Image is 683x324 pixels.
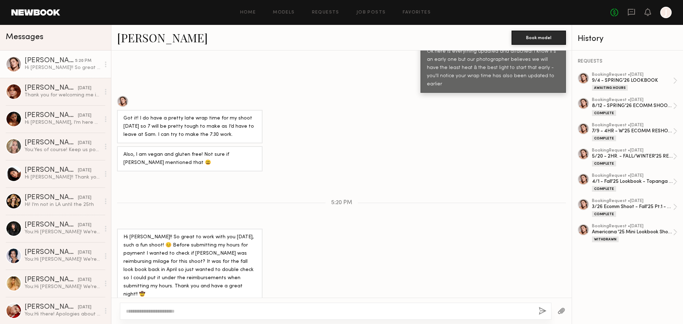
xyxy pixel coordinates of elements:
a: Models [273,10,295,15]
div: Hi! I’m not in LA until the 25th [25,201,100,208]
div: booking Request • [DATE] [592,73,673,77]
div: Awaiting Hours [592,85,628,91]
div: 5/20 - 2HR. - FALL/WINTER'25 RESHOOT [592,153,673,160]
div: Complete [592,186,616,192]
div: Complete [592,211,616,217]
div: [PERSON_NAME] [25,304,78,311]
div: 3/26 Ecomm Shoot - Fall'25 Pt.1 - 4HR. [592,203,673,210]
div: 4/1 - Fall'25 Lookbook - Topanga - 6HRS [592,178,673,185]
a: Job Posts [356,10,386,15]
a: bookingRequest •[DATE]5/20 - 2HR. - FALL/WINTER'25 RESHOOTComplete [592,148,677,166]
div: [DATE] [78,304,91,311]
div: Withdrawn [592,237,619,242]
div: REQUESTS [578,59,677,64]
div: [PERSON_NAME] [25,194,78,201]
div: Complete [592,110,616,116]
div: Hi [PERSON_NAME]!! So great to work with you [DATE], such a fun shoot! 😊 Before submitting my hou... [123,233,256,299]
a: bookingRequest •[DATE]4/1 - Fall'25 Lookbook - Topanga - 6HRSComplete [592,174,677,192]
div: 5:20 PM [75,58,91,64]
div: You: Hi [PERSON_NAME]! We're reaching out from the [PERSON_NAME] Jeans wholesale department ([URL... [25,256,100,263]
div: booking Request • [DATE] [592,199,673,203]
div: [PERSON_NAME] [25,139,78,147]
div: [PERSON_NAME] [25,167,78,174]
a: Requests [312,10,339,15]
div: Hi [PERSON_NAME]!! Thank you so much for thinking of me!! I’m currently only able to fly out for ... [25,174,100,181]
span: 5:20 PM [331,200,352,206]
div: booking Request • [DATE] [592,174,673,178]
div: Americana '25 Mini Lookbook Shoot - 5HRS [592,229,673,235]
a: bookingRequest •[DATE]8/12 - SPRING'26 ECOMM SHOOT - 7HRSComplete [592,98,677,116]
a: bookingRequest •[DATE]3/26 Ecomm Shoot - Fall'25 Pt.1 - 4HR.Complete [592,199,677,217]
div: booking Request • [DATE] [592,224,673,229]
div: Complete [592,161,616,166]
div: [DATE] [78,85,91,92]
div: booking Request • [DATE] [592,123,673,128]
div: 9/4 - SPRING'26 LOOKBOOK [592,77,673,84]
div: You: Yes of course! Keep us posted🤗 [25,147,100,153]
div: 8/12 - SPRING'26 ECOMM SHOOT - 7HRS [592,102,673,109]
div: Hi [PERSON_NAME]!! So great to work with you [DATE], such a fun shoot! 😊 Before submitting my hou... [25,64,100,71]
div: [DATE] [78,195,91,201]
div: booking Request • [DATE] [592,148,673,153]
div: You: Hi [PERSON_NAME]! We're reaching out from the [PERSON_NAME] Jeans wholesale department ([URL... [25,229,100,235]
div: [PERSON_NAME] [25,112,78,119]
div: [PERSON_NAME] [25,249,78,256]
a: bookingRequest •[DATE]9/4 - SPRING'26 LOOKBOOKAwaiting Hours [592,73,677,91]
div: [DATE] [78,277,91,283]
div: [DATE] [78,249,91,256]
button: Book model [512,31,566,45]
a: bookingRequest •[DATE]Americana '25 Mini Lookbook Shoot - 5HRSWithdrawn [592,224,677,242]
a: [PERSON_NAME] [117,30,208,45]
div: Ok here is everything updated and attached! I know it's an early one but our photographer believe... [427,48,560,89]
a: Book model [512,34,566,40]
a: Favorites [403,10,431,15]
div: Thank you for welcoming me in [DATE]! I hope to hear from you soon 💞 [25,92,100,99]
a: bookingRequest •[DATE]7/9 - 4HR - W'25 ECOMM RESHOOTComplete [592,123,677,141]
div: Hi [PERSON_NAME], I’m here but no one is at the front desk :) [25,119,100,126]
div: You: Hi [PERSON_NAME]! We're reaching out from the [PERSON_NAME] Jeans wholesale department ([URL... [25,283,100,290]
div: Got it! I do have a pretty late wrap time for my shoot [DATE] so 7 will be pretty tough to make a... [123,115,256,139]
a: J [660,7,672,18]
div: History [578,35,677,43]
div: [PERSON_NAME] [25,85,78,92]
div: [PERSON_NAME] [25,276,78,283]
div: [DATE] [78,222,91,229]
div: [DATE] [78,167,91,174]
a: Home [240,10,256,15]
div: booking Request • [DATE] [592,98,673,102]
div: [DATE] [78,112,91,119]
div: [PERSON_NAME] [25,57,75,64]
div: Also, I am vegan and gluten free! Not sure if [PERSON_NAME] mentioned that 😃 [123,151,256,167]
div: You: Hi there! Apologies about that! I let the girls know you were texting the office number sinc... [25,311,100,318]
div: Complete [592,136,616,141]
div: [PERSON_NAME] [25,222,78,229]
div: [DATE] [78,140,91,147]
div: 7/9 - 4HR - W'25 ECOMM RESHOOT [592,128,673,134]
span: Messages [6,33,43,41]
